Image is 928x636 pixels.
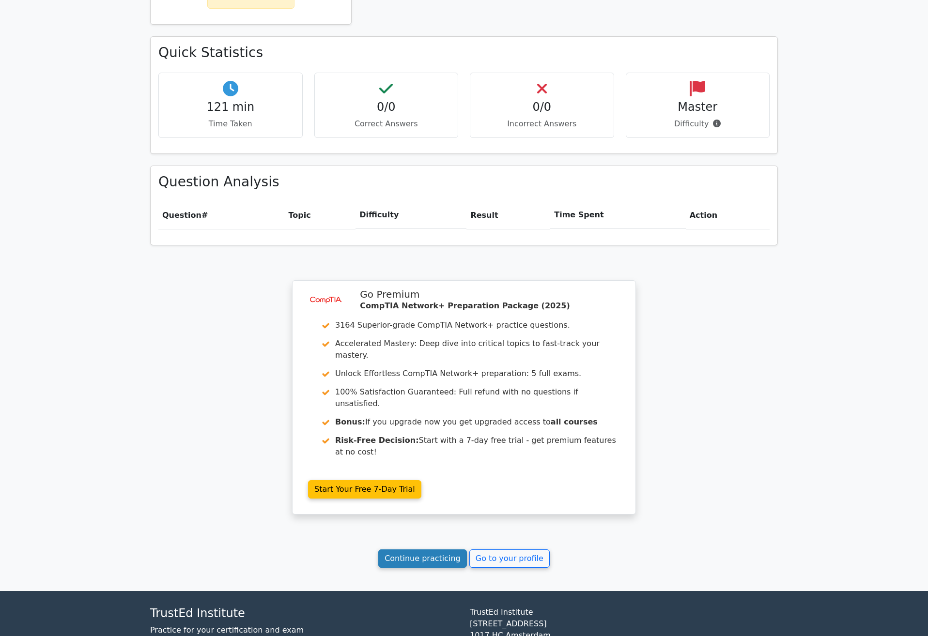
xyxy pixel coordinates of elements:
th: Time Spent [550,201,685,229]
p: Time Taken [167,118,294,130]
th: Result [466,201,550,229]
a: Start Your Free 7-Day Trial [308,480,421,499]
h4: TrustEd Institute [150,606,458,621]
h4: 0/0 [478,100,606,114]
a: Go to your profile [469,549,550,568]
h3: Question Analysis [158,174,770,190]
th: Difficulty [356,201,466,229]
span: Question [162,211,201,220]
h4: Master [634,100,762,114]
a: Practice for your certification and exam [150,625,304,635]
th: Action [686,201,770,229]
p: Difficulty [634,118,762,130]
p: Correct Answers [323,118,450,130]
h3: Quick Statistics [158,45,770,61]
p: Incorrect Answers [478,118,606,130]
th: Topic [284,201,356,229]
h4: 121 min [167,100,294,114]
h4: 0/0 [323,100,450,114]
th: # [158,201,284,229]
a: Continue practicing [378,549,467,568]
